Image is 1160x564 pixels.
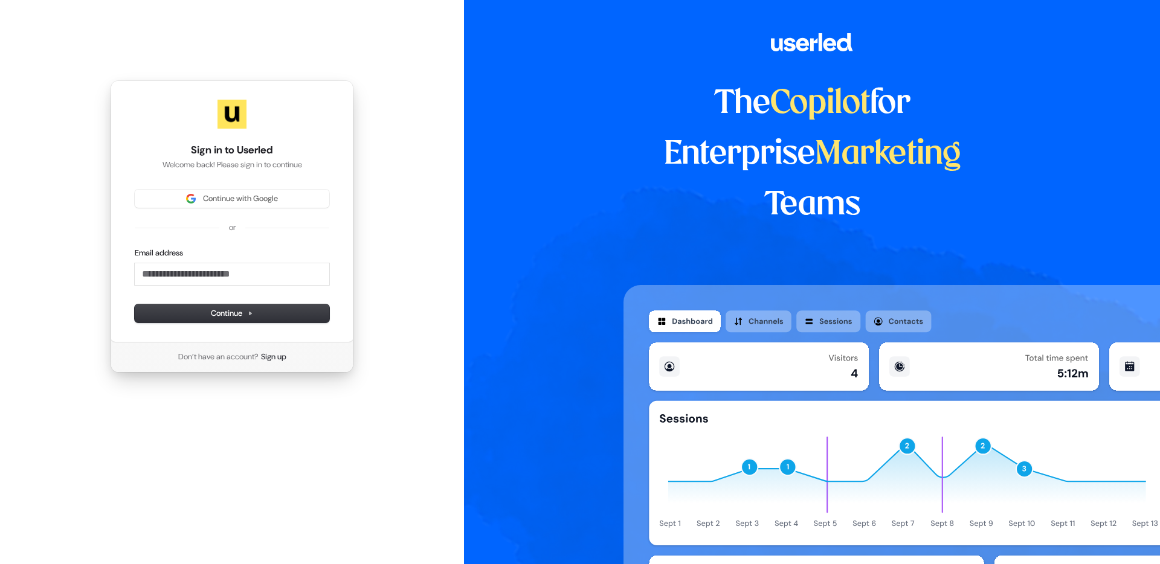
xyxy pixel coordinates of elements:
p: or [229,222,236,233]
span: Copilot [770,88,870,120]
span: Don’t have an account? [178,351,259,362]
span: Continue with Google [203,193,278,204]
span: Continue [211,308,253,319]
h1: The for Enterprise Teams [623,79,1001,231]
span: Marketing [815,139,961,170]
label: Email address [135,248,183,258]
img: Userled [217,100,246,129]
button: Continue [135,304,329,322]
a: Sign up [261,351,286,362]
h1: Sign in to Userled [135,143,329,158]
img: Sign in with Google [186,194,196,203]
p: Welcome back! Please sign in to continue [135,159,329,170]
button: Sign in with GoogleContinue with Google [135,190,329,208]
